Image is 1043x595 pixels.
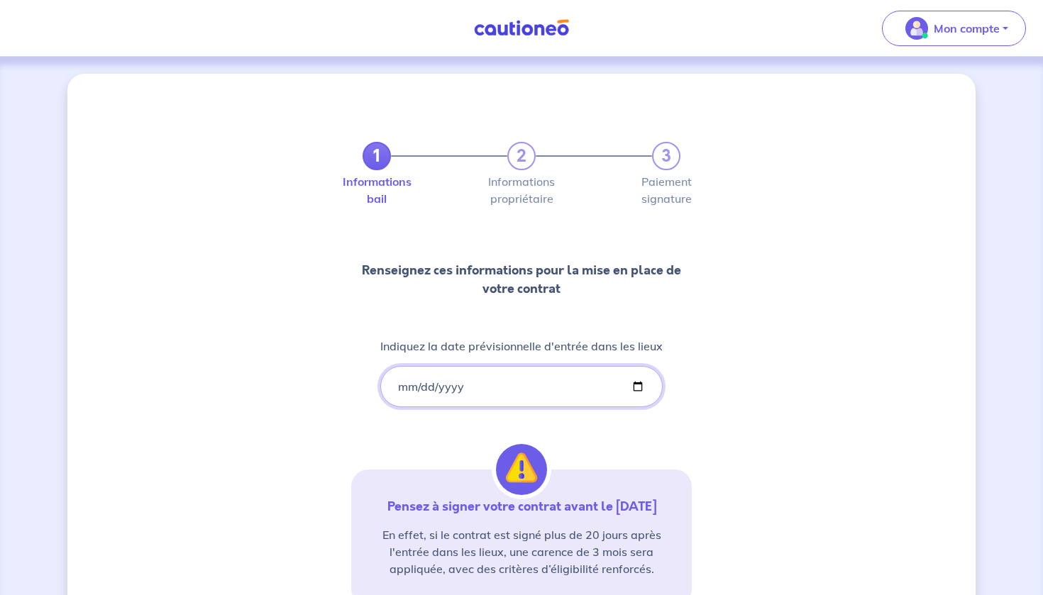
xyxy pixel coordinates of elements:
p: En effet, si le contrat est signé plus de 20 jours après l'entrée dans les lieux, une carence de ... [368,526,675,577]
img: illu_account_valid_menu.svg [905,17,928,40]
a: 1 [363,142,391,170]
label: Informations propriétaire [507,176,536,204]
p: Pensez à signer votre contrat avant le [DATE] [368,498,675,515]
p: Mon compte [934,20,1000,37]
p: Renseignez ces informations pour la mise en place de votre contrat [351,261,692,298]
img: illu_alert.svg [496,444,547,495]
img: Cautioneo [468,19,575,37]
label: Paiement signature [652,176,680,204]
label: Informations bail [363,176,391,204]
button: illu_account_valid_menu.svgMon compte [882,11,1026,46]
input: lease-signed-date-placeholder [380,366,663,407]
p: Indiquez la date prévisionnelle d'entrée dans les lieux [380,338,663,355]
